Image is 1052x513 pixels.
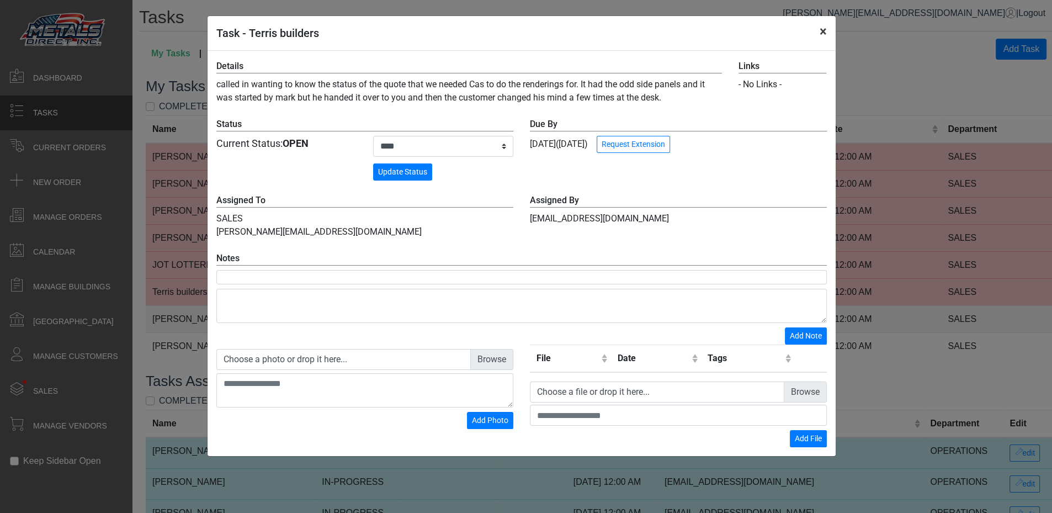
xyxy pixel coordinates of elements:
label: Due By [530,118,827,131]
strong: OPEN [283,137,309,149]
label: Details [216,60,722,73]
div: called in wanting to know the status of the quote that we needed Cas to do the renderings for. It... [208,60,731,104]
span: Add Note [790,331,822,340]
div: SALES [PERSON_NAME][EMAIL_ADDRESS][DOMAIN_NAME] [208,194,522,239]
div: [EMAIL_ADDRESS][DOMAIN_NAME] [522,194,835,239]
div: File [536,352,599,365]
button: Add File [790,430,827,447]
label: Links [738,60,826,73]
label: Assigned By [530,194,827,208]
div: Date [617,352,689,365]
button: Close [811,16,836,47]
button: Request Extension [597,136,670,153]
div: Tags [708,352,782,365]
h5: Task - Terris builders [216,25,319,41]
button: Update Status [373,163,432,181]
th: Remove [794,345,826,373]
div: [DATE] ([DATE]) [530,118,827,153]
button: Add Photo [467,412,513,429]
span: Add Photo [472,416,508,425]
div: - No Links - [738,78,826,91]
span: Add File [795,434,822,443]
span: Update Status [378,167,427,176]
div: Current Status: [216,136,357,151]
label: Notes [216,252,827,266]
label: Status [216,118,513,131]
button: Add Note [785,327,827,345]
span: Request Extension [602,140,665,149]
label: Assigned To [216,194,513,208]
